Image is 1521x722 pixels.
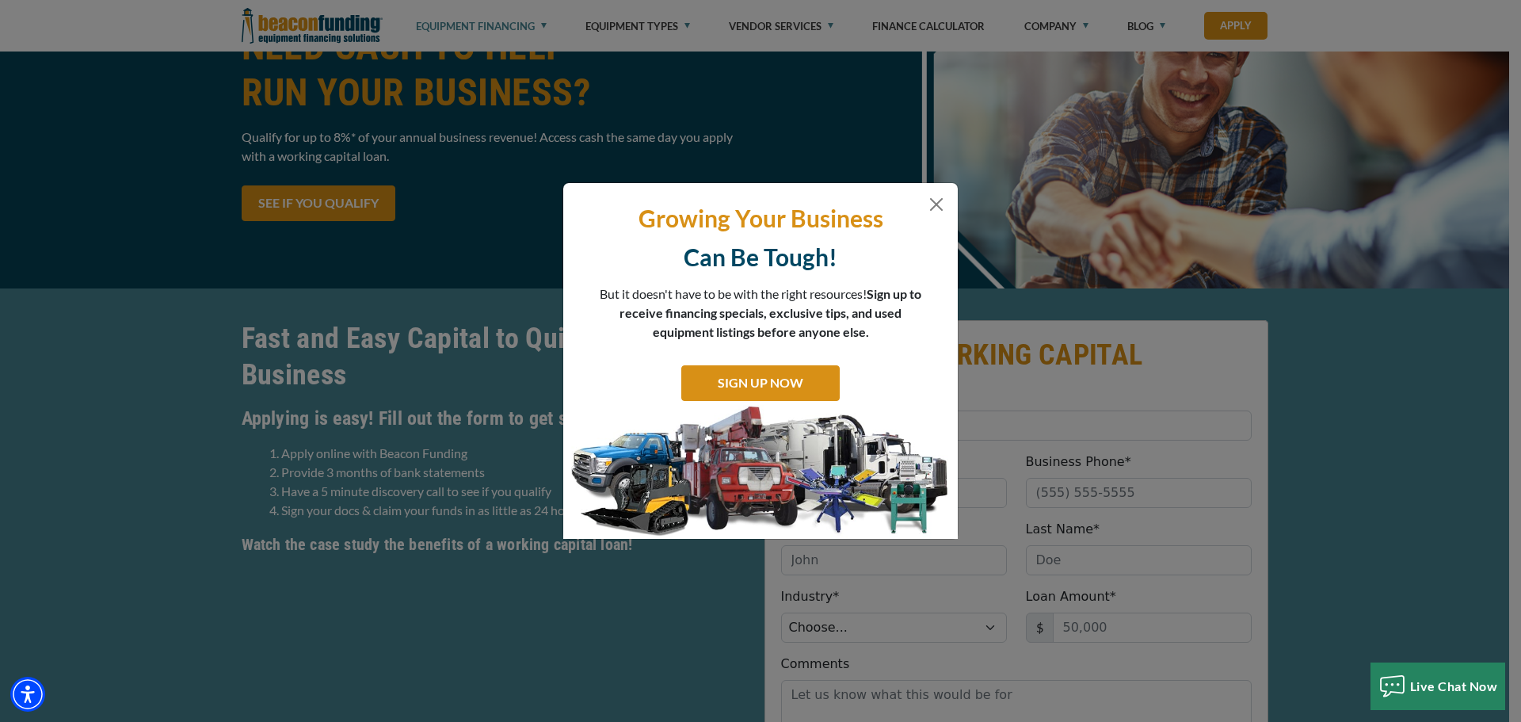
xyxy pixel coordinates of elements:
[563,405,958,540] img: subscribe-modal.jpg
[575,242,946,273] p: Can Be Tough!
[1370,663,1506,710] button: Live Chat Now
[927,195,946,214] button: Close
[599,285,922,342] p: But it doesn't have to be with the right resources!
[619,286,921,339] span: Sign up to receive financing specials, exclusive tips, and used equipment listings before anyone ...
[681,365,840,401] a: SIGN UP NOW
[1410,678,1498,693] span: Live Chat Now
[10,677,45,712] div: Accessibility Menu
[575,203,946,234] p: Growing Your Business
